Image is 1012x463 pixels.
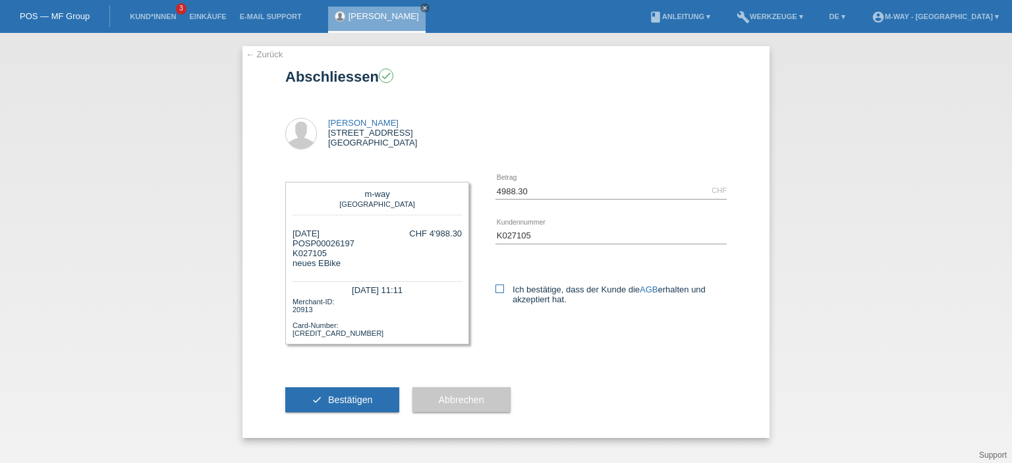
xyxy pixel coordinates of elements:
div: CHF [712,186,727,194]
div: CHF 4'988.30 [409,229,462,238]
i: check [312,395,322,405]
span: 3 [176,3,186,14]
i: check [380,70,392,82]
div: [DATE] 11:11 [293,281,462,296]
a: close [420,3,430,13]
i: close [422,5,428,11]
div: m-way [296,189,459,199]
button: Abbrechen [412,387,511,412]
span: Bestätigen [328,395,373,405]
a: E-Mail Support [233,13,308,20]
a: ← Zurück [246,49,283,59]
i: book [649,11,662,24]
h1: Abschliessen [285,68,727,85]
a: bookAnleitung ▾ [642,13,717,20]
div: [GEOGRAPHIC_DATA] [296,199,459,208]
i: build [737,11,750,24]
div: [STREET_ADDRESS] [GEOGRAPHIC_DATA] [328,118,417,148]
div: [DATE] POSP00026197 neues EBike [293,229,354,268]
a: AGB [640,285,658,294]
a: account_circlem-way - [GEOGRAPHIC_DATA] ▾ [865,13,1005,20]
span: Abbrechen [439,395,484,405]
i: account_circle [872,11,885,24]
a: Support [979,450,1007,460]
label: Ich bestätige, dass der Kunde die erhalten und akzeptiert hat. [495,285,727,304]
a: Kund*innen [123,13,183,20]
a: POS — MF Group [20,11,90,21]
div: Merchant-ID: 20913 Card-Number: [CREDIT_CARD_NUMBER] [293,296,462,337]
a: Einkäufe [183,13,233,20]
span: K027105 [293,248,327,258]
a: [PERSON_NAME] [328,118,399,128]
a: buildWerkzeuge ▾ [730,13,810,20]
button: check Bestätigen [285,387,399,412]
a: DE ▾ [823,13,852,20]
a: [PERSON_NAME] [349,11,419,21]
